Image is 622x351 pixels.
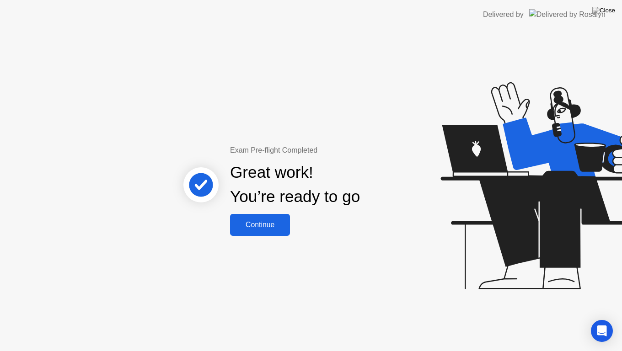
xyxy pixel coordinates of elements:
[230,160,360,209] div: Great work! You’re ready to go
[591,320,613,342] div: Open Intercom Messenger
[233,221,287,229] div: Continue
[230,145,419,156] div: Exam Pre-flight Completed
[230,214,290,236] button: Continue
[592,7,615,14] img: Close
[483,9,524,20] div: Delivered by
[529,9,606,20] img: Delivered by Rosalyn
